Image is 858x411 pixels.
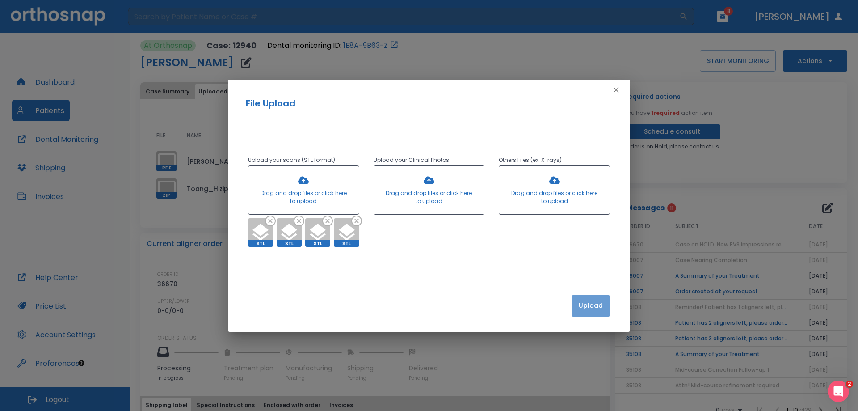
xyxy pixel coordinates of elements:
[334,240,359,247] span: STL
[277,240,302,247] span: STL
[248,240,273,247] span: STL
[374,155,485,165] p: Upload your Clinical Photos
[828,381,849,402] iframe: Intercom live chat
[305,240,330,247] span: STL
[572,295,610,317] button: Upload
[499,155,610,165] p: Others Files (ex: X-rays)
[246,97,612,110] h2: File Upload
[846,381,853,388] span: 2
[248,155,359,165] p: Upload your scans (STL format)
